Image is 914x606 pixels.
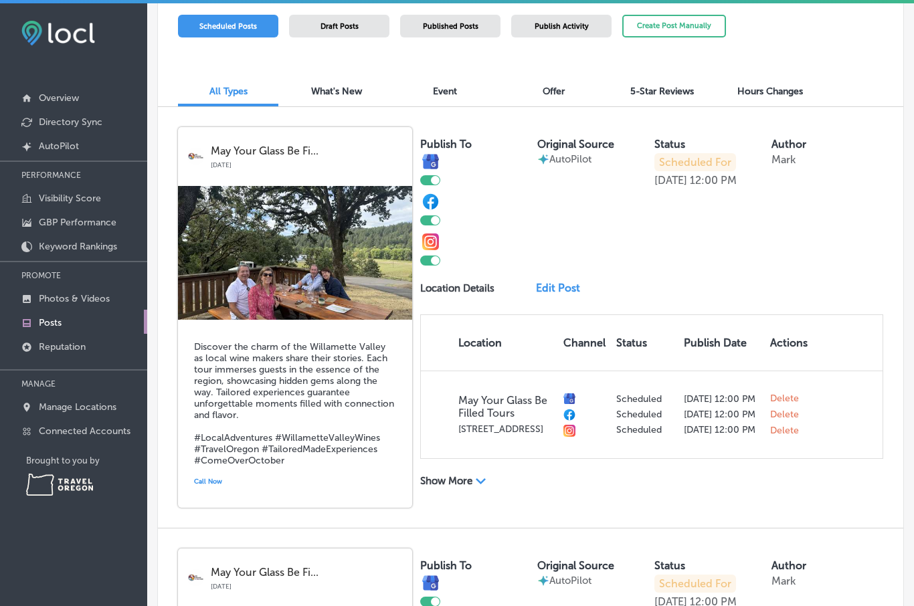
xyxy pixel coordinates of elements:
span: Publish Activity [535,22,589,31]
p: May Your Glass Be Fi... [211,567,403,579]
p: Scheduled [616,393,673,405]
p: Keyword Rankings [39,241,117,252]
h5: Discover the charm of the Willamette Valley as local wine makers share their stories. Each tour i... [194,341,396,466]
th: Publish Date [678,315,765,371]
span: Scheduled Posts [199,22,257,31]
img: ca08518c-5d01-4aa5-b62b-63d352b6894aIMG_1193.jpeg [178,186,412,320]
label: Author [771,559,806,572]
span: Hours Changes [737,86,803,97]
label: Publish To [420,559,472,572]
p: Scheduled For [654,153,736,171]
th: Status [611,315,678,371]
a: Edit Post [536,282,588,294]
span: 5-Star Reviews [630,86,694,97]
p: Scheduled For [654,575,736,593]
p: [DATE] 12:00 PM [684,424,759,435]
th: Location [421,315,558,371]
label: Original Source [537,559,614,572]
th: Channel [558,315,611,371]
p: Directory Sync [39,116,102,128]
p: Photos & Videos [39,293,110,304]
p: Show More [420,475,472,487]
p: Reputation [39,341,86,352]
span: Event [433,86,457,97]
p: [DATE] 12:00 PM [684,393,759,405]
label: Status [654,138,685,150]
p: 12:00 PM [690,174,737,187]
p: [DATE] [211,157,403,169]
span: Delete [770,409,799,421]
p: [STREET_ADDRESS] [458,423,553,435]
p: Scheduled [616,409,673,420]
span: Published Posts [423,22,478,31]
p: [DATE] [211,579,403,591]
label: Publish To [420,138,472,150]
img: autopilot-icon [537,575,549,587]
p: AutoPilot [549,575,591,587]
span: Delete [770,393,799,405]
p: Location Details [420,282,494,294]
span: Offer [543,86,565,97]
p: Scheduled [616,424,673,435]
span: Draft Posts [321,22,359,31]
img: logo [187,569,204,586]
p: Brought to you by [26,456,147,466]
p: AutoPilot [39,140,79,152]
p: [DATE] 12:00 PM [684,409,759,420]
label: Status [654,559,685,572]
img: logo [187,148,204,165]
p: Mark [771,575,796,587]
p: Overview [39,92,79,104]
p: GBP Performance [39,217,116,228]
p: Visibility Score [39,193,101,204]
p: May Your Glass Be Fi... [211,145,403,157]
label: Author [771,138,806,150]
img: fda3e92497d09a02dc62c9cd864e3231.png [21,21,95,45]
img: Travel Oregon [26,474,93,496]
label: Original Source [537,138,614,150]
img: autopilot-icon [537,153,549,165]
span: Delete [770,425,799,437]
p: Connected Accounts [39,425,130,437]
p: May Your Glass Be Filled Tours [458,394,553,419]
p: Manage Locations [39,401,116,413]
th: Actions [765,315,813,371]
button: Create Post Manually [622,15,726,38]
span: What's New [311,86,362,97]
p: Posts [39,317,62,328]
p: [DATE] [654,174,687,187]
p: AutoPilot [549,153,591,165]
span: All Types [209,86,248,97]
p: Mark [771,153,796,166]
